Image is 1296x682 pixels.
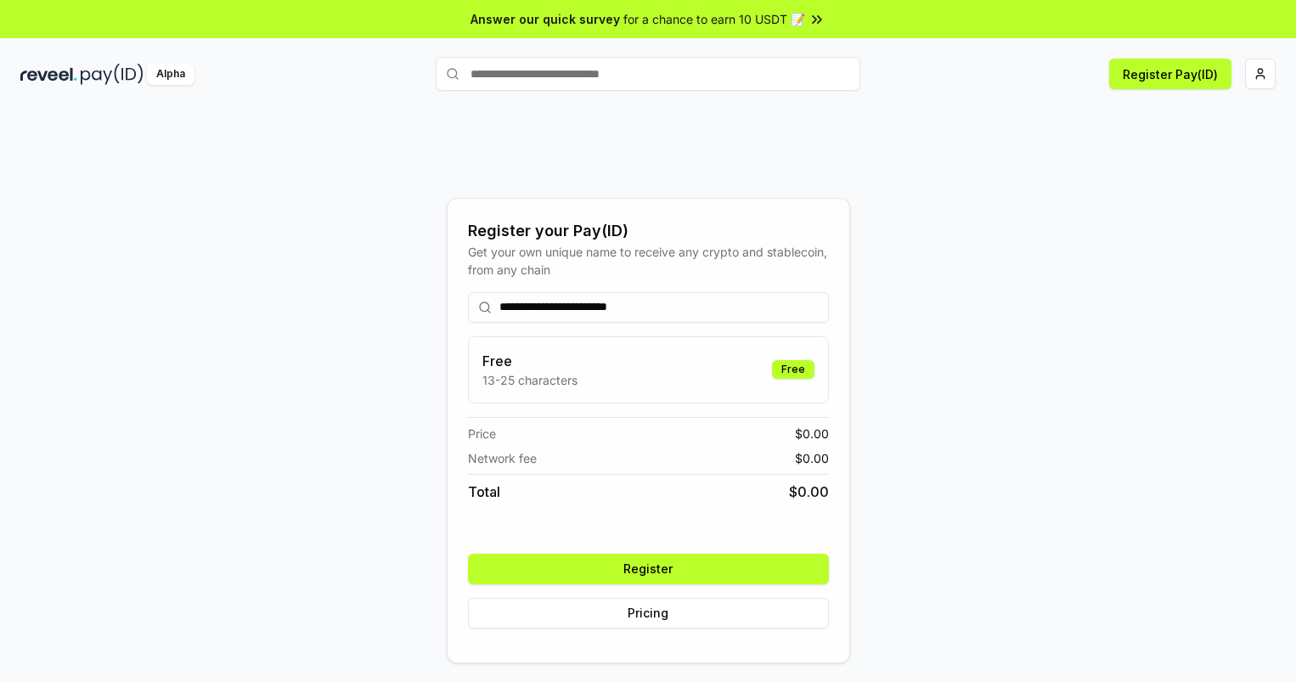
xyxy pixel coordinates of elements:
[468,554,829,584] button: Register
[795,425,829,442] span: $ 0.00
[468,449,537,467] span: Network fee
[468,219,829,243] div: Register your Pay(ID)
[468,243,829,279] div: Get your own unique name to receive any crypto and stablecoin, from any chain
[471,10,620,28] span: Answer our quick survey
[1109,59,1231,89] button: Register Pay(ID)
[623,10,805,28] span: for a chance to earn 10 USDT 📝
[482,351,578,371] h3: Free
[482,371,578,389] p: 13-25 characters
[81,64,144,85] img: pay_id
[147,64,194,85] div: Alpha
[468,598,829,628] button: Pricing
[20,64,77,85] img: reveel_dark
[795,449,829,467] span: $ 0.00
[772,360,814,379] div: Free
[468,425,496,442] span: Price
[789,482,829,502] span: $ 0.00
[468,482,500,502] span: Total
